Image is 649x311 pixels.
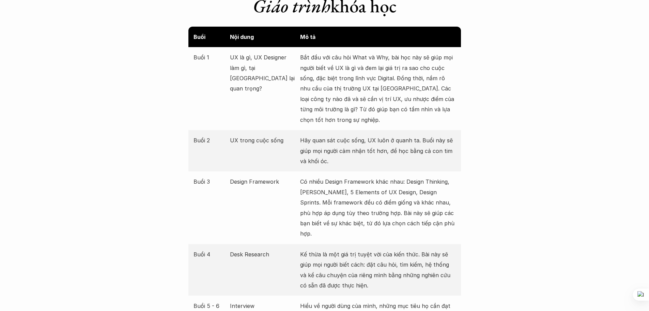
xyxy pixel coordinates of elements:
strong: Buổi [194,33,205,40]
strong: Mô tả [300,33,315,40]
p: Buổi 1 [194,52,227,62]
p: UX là gì, UX Designer làm gì, tại [GEOGRAPHIC_DATA] lại quan trọng? [230,52,297,94]
p: Interview [230,301,297,311]
p: Design Framework [230,176,297,187]
strong: Nội dung [230,33,254,40]
p: Kế thừa là một giá trị tuyệt vời của kiến thức. Bài này sẽ giúp mọi người biết cách: đặt câu hỏi,... [300,249,456,291]
p: Buổi 3 [194,176,227,187]
p: Bắt đầu với câu hỏi What và Why, bài học này sẽ giúp mọi người biết về UX là gì và đem lại giá tr... [300,52,456,125]
p: UX trong cuộc sống [230,135,297,145]
p: Hãy quan sát cuộc sống, UX luôn ở quanh ta. Buổi này sẽ giúp mọi người cảm nhận tốt hơn, để học b... [300,135,456,166]
p: Có nhiều Design Framework khác nhau: Design Thinking, [PERSON_NAME], 5 Elements of UX Design, Des... [300,176,456,239]
p: Buổi 5 - 6 [194,301,227,311]
p: Buổi 4 [194,249,227,259]
p: Buổi 2 [194,135,227,145]
p: Desk Research [230,249,297,259]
